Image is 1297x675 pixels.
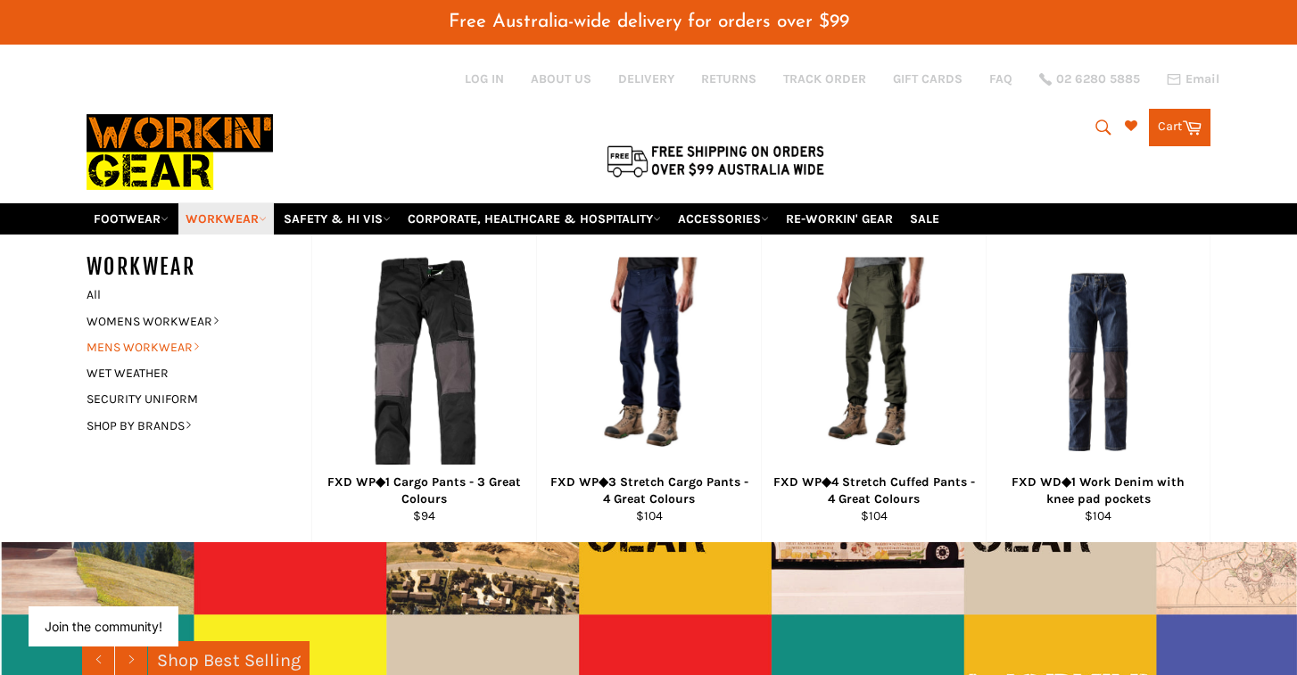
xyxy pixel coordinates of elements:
[761,235,986,542] a: FXD WP◆4 Stretch Cuffed Pants - 4 Great Colours - Workin' Gear FXD WP◆4 Stretch Cuffed Pants - 4 ...
[87,102,273,202] img: Workin Gear leaders in Workwear, Safety Boots, PPE, Uniforms. Australia's No.1 in Workwear
[78,282,311,308] a: All
[893,70,962,87] a: GIFT CARDS
[701,70,756,87] a: RETURNS
[324,473,525,508] div: FXD WP◆1 Cargo Pants - 3 Great Colours
[78,309,293,334] a: WOMENS WORKWEAR
[779,203,900,235] a: RE-WORKIN' GEAR
[1185,73,1219,86] span: Email
[78,386,293,412] a: SECURITY UNIFORM
[178,203,274,235] a: WORKWEAR
[449,12,849,31] span: Free Australia-wide delivery for orders over $99
[465,71,504,86] a: Log in
[401,203,668,235] a: CORPORATE, HEALTHCARE & HOSPITALITY
[549,507,750,524] div: $104
[604,142,827,179] img: Flat $9.95 shipping Australia wide
[1167,72,1219,86] a: Email
[87,203,176,235] a: FOOTWEAR
[998,473,1199,508] div: FXD WD◆1 Work Denim with knee pad pockets
[783,70,866,87] a: TRACK ORDER
[549,473,750,508] div: FXD WP◆3 Stretch Cargo Pants - 4 Great Colours
[618,70,674,87] a: DELIVERY
[903,203,946,235] a: SALE
[78,413,293,439] a: SHOP BY BRANDS
[324,507,525,524] div: $94
[986,235,1210,542] a: FXD WD◆1 Work Denim with knee pad pockets - Workin' Gear FXD WD◆1 Work Denim with knee pad pocket...
[773,473,975,508] div: FXD WP◆4 Stretch Cuffed Pants - 4 Great Colours
[579,257,719,466] img: FXD WP◆3 Stretch Cargo Pants - 4 Great Colours - Workin' Gear
[531,70,591,87] a: ABOUT US
[78,334,293,360] a: MENS WORKWEAR
[671,203,776,235] a: ACCESSORIES
[78,360,293,386] a: WET WEATHER
[998,507,1199,524] div: $104
[804,257,944,466] img: FXD WP◆4 Stretch Cuffed Pants - 4 Great Colours - Workin' Gear
[1039,73,1140,86] a: 02 6280 5885
[536,235,761,542] a: FXD WP◆3 Stretch Cargo Pants - 4 Great Colours - Workin' Gear FXD WP◆3 Stretch Cargo Pants - 4 Gr...
[277,203,398,235] a: SAFETY & HI VIS
[311,235,536,542] a: FXD WP◆1 Cargo Pants - 4 Great Colours - Workin' Gear FXD WP◆1 Cargo Pants - 3 Great Colours $94
[989,70,1012,87] a: FAQ
[773,507,975,524] div: $104
[1056,73,1140,86] span: 02 6280 5885
[45,619,162,634] button: Join the community!
[1009,273,1187,451] img: FXD WD◆1 Work Denim with knee pad pockets - Workin' Gear
[368,257,481,466] img: FXD WP◆1 Cargo Pants - 4 Great Colours - Workin' Gear
[1149,109,1210,146] a: Cart
[87,252,311,282] h5: WORKWEAR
